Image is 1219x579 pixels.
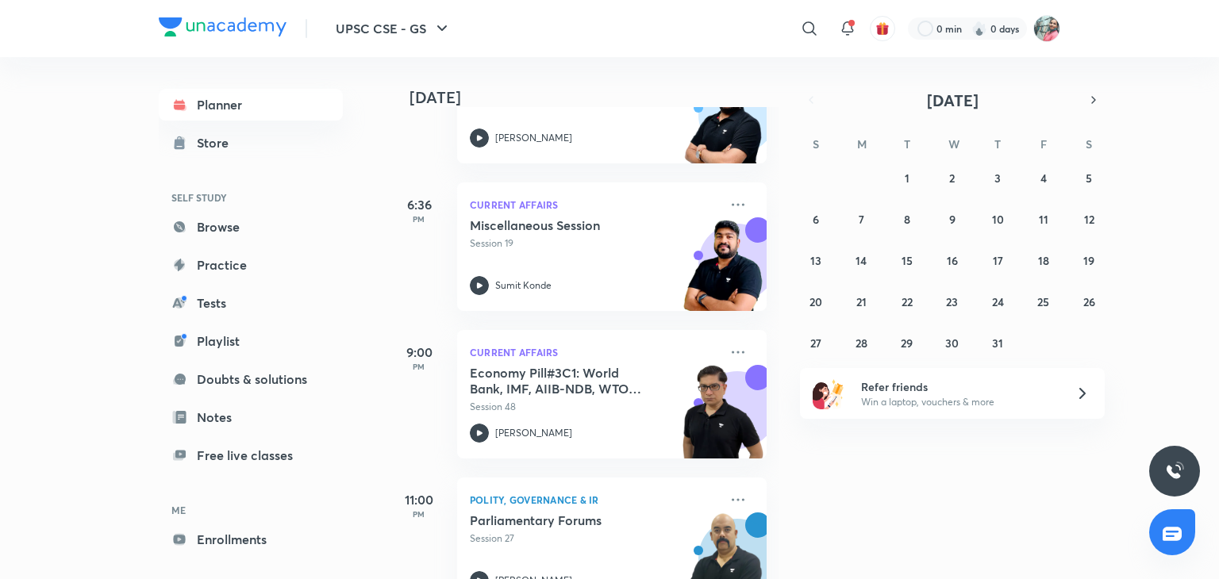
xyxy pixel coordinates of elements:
p: Session 27 [470,531,719,546]
button: July 19, 2025 [1076,247,1102,273]
img: avatar [875,21,890,36]
button: July 14, 2025 [848,247,874,273]
abbr: July 22, 2025 [902,294,913,309]
a: Free live classes [159,439,343,471]
abbr: Monday [857,136,867,151]
a: Doubts & solutions [159,363,343,395]
div: Store [197,133,238,152]
button: July 5, 2025 [1076,165,1102,190]
abbr: July 3, 2025 [994,171,1001,186]
abbr: July 2, 2025 [949,171,955,186]
img: unacademy [679,70,767,179]
abbr: July 1, 2025 [905,171,909,186]
abbr: July 18, 2025 [1038,253,1049,268]
abbr: July 14, 2025 [856,253,867,268]
img: referral [813,378,844,409]
abbr: Friday [1040,136,1047,151]
abbr: Sunday [813,136,819,151]
h5: 6:36 [387,195,451,214]
button: July 17, 2025 [985,247,1010,273]
abbr: July 4, 2025 [1040,171,1047,186]
p: PM [387,214,451,224]
abbr: July 31, 2025 [992,336,1003,351]
a: Playlist [159,325,343,357]
abbr: July 8, 2025 [904,212,910,227]
img: Company Logo [159,17,286,36]
abbr: Tuesday [904,136,910,151]
abbr: July 29, 2025 [901,336,913,351]
abbr: July 9, 2025 [949,212,956,227]
h4: [DATE] [410,88,783,107]
img: unacademy [679,365,767,474]
button: July 2, 2025 [940,165,965,190]
abbr: Thursday [994,136,1001,151]
button: July 10, 2025 [985,206,1010,232]
a: Notes [159,401,343,433]
abbr: July 16, 2025 [947,253,958,268]
a: Enrollments [159,523,343,555]
p: PM [387,509,451,519]
a: Company Logo [159,17,286,40]
img: Prerna Pathak [1033,15,1060,42]
button: July 1, 2025 [894,165,920,190]
p: Session 48 [470,400,719,414]
abbr: Wednesday [948,136,959,151]
a: Tests [159,287,343,319]
button: July 4, 2025 [1031,165,1056,190]
abbr: July 23, 2025 [946,294,958,309]
p: Current Affairs [470,343,719,362]
button: July 25, 2025 [1031,289,1056,314]
h5: Miscellaneous Session [470,217,667,233]
button: July 26, 2025 [1076,289,1102,314]
button: July 31, 2025 [985,330,1010,355]
h5: Economy Pill#3C1: World Bank, IMF, AIIB-NDB, WTO Intro [470,365,667,397]
h5: 9:00 [387,343,451,362]
span: [DATE] [927,90,979,111]
p: [PERSON_NAME] [495,426,572,440]
button: July 27, 2025 [803,330,829,355]
p: Current Affairs [470,195,719,214]
button: July 8, 2025 [894,206,920,232]
button: July 16, 2025 [940,247,965,273]
abbr: July 24, 2025 [992,294,1004,309]
button: July 7, 2025 [848,206,874,232]
abbr: July 21, 2025 [856,294,867,309]
p: PM [387,362,451,371]
button: July 22, 2025 [894,289,920,314]
p: Polity, Governance & IR [470,490,719,509]
abbr: July 20, 2025 [809,294,822,309]
p: Win a laptop, vouchers & more [861,395,1056,409]
h6: ME [159,497,343,523]
abbr: July 5, 2025 [1086,171,1092,186]
abbr: July 26, 2025 [1083,294,1095,309]
button: July 6, 2025 [803,206,829,232]
button: July 21, 2025 [848,289,874,314]
abbr: July 7, 2025 [859,212,864,227]
abbr: July 27, 2025 [810,336,821,351]
button: July 20, 2025 [803,289,829,314]
a: Store [159,127,343,159]
p: Sumit Konde [495,278,552,293]
abbr: July 12, 2025 [1084,212,1094,227]
button: July 15, 2025 [894,247,920,273]
h6: SELF STUDY [159,184,343,211]
p: Session 19 [470,236,719,251]
abbr: July 30, 2025 [945,336,959,351]
img: streak [971,21,987,36]
button: July 13, 2025 [803,247,829,273]
a: Planner [159,89,343,121]
button: July 24, 2025 [985,289,1010,314]
abbr: July 17, 2025 [993,253,1003,268]
a: Browse [159,211,343,243]
h5: Parliamentary Forums [470,512,667,528]
button: avatar [870,16,895,41]
button: July 9, 2025 [940,206,965,232]
h6: Refer friends [861,378,1056,395]
abbr: July 28, 2025 [856,336,867,351]
abbr: July 11, 2025 [1039,212,1048,227]
abbr: Saturday [1086,136,1092,151]
img: ttu [1165,462,1184,481]
button: July 18, 2025 [1031,247,1056,273]
button: July 3, 2025 [985,165,1010,190]
abbr: July 25, 2025 [1037,294,1049,309]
